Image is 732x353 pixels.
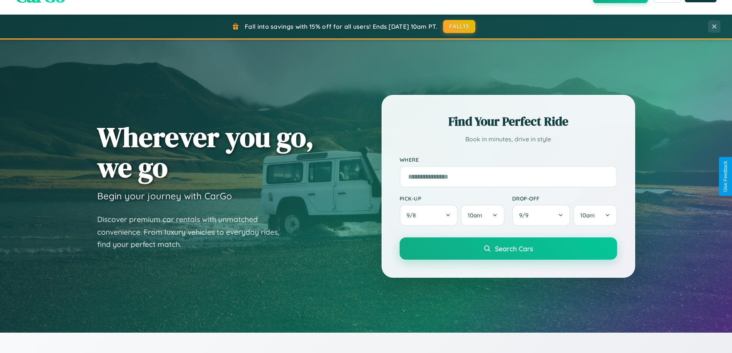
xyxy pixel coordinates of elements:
button: 10am [573,205,617,226]
p: Discover premium car rentals with unmatched convenience. From luxury vehicles to everyday rides, ... [97,213,289,251]
p: Book in minutes, drive in style [400,134,617,145]
h2: Find Your Perfect Ride [400,113,617,130]
label: Pick-up [400,195,505,202]
button: 9/8 [400,205,458,226]
label: Where [400,156,617,163]
span: 9 / 8 [407,212,420,219]
span: 9 / 9 [519,212,532,219]
span: 10am [468,212,482,219]
label: Drop-off [512,195,617,202]
button: FALL15 [443,20,475,33]
div: Give Feedback [723,161,728,192]
span: Fall into savings with 15% off for all users! Ends [DATE] 10am PT. [245,23,437,30]
button: Search Cars [400,237,617,260]
h3: Begin your journey with CarGo [97,190,232,202]
button: 9/9 [512,205,571,226]
button: 10am [461,205,504,226]
h1: Wherever you go, we go [97,122,314,182]
span: Search Cars [495,244,533,253]
span: 10am [580,212,595,219]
